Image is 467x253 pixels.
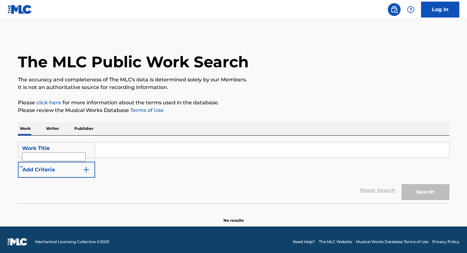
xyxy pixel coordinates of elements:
button: Add Criteria [18,162,95,178]
a: The MLC Website [319,239,352,245]
a: Terms of Use [129,107,164,113]
p: It is not an authoritative source for recording information. [18,84,449,91]
img: logo [8,238,27,246]
span: Mechanical Licensing Collective © 2025 [35,239,109,245]
a: Privacy Policy [432,239,459,245]
h1: The MLC Public Work Search [18,52,249,71]
a: Need Help? [293,239,315,245]
p: The accuracy and completeness of The MLC's data is determined solely by our Members. [18,76,449,84]
div: Help [404,3,417,16]
a: click here [36,100,61,106]
p: No results [223,210,244,223]
p: Please review the Musical Works Database [18,107,449,114]
a: Public Search [388,3,401,16]
a: Log In [421,2,459,18]
p: Work [18,122,33,135]
p: Publisher [72,122,95,135]
img: search [390,6,398,13]
div: Work Title [22,145,91,152]
img: 9d2ae6d4665cec9f34b9.svg [82,166,90,174]
img: MLC Logo [8,5,32,14]
a: Musical Works Database Terms of Use [356,239,428,245]
form: Search Form [18,142,449,203]
p: Writer [44,122,61,135]
img: help [407,6,415,13]
p: Please for more information about the terms used in the database. [18,99,449,107]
